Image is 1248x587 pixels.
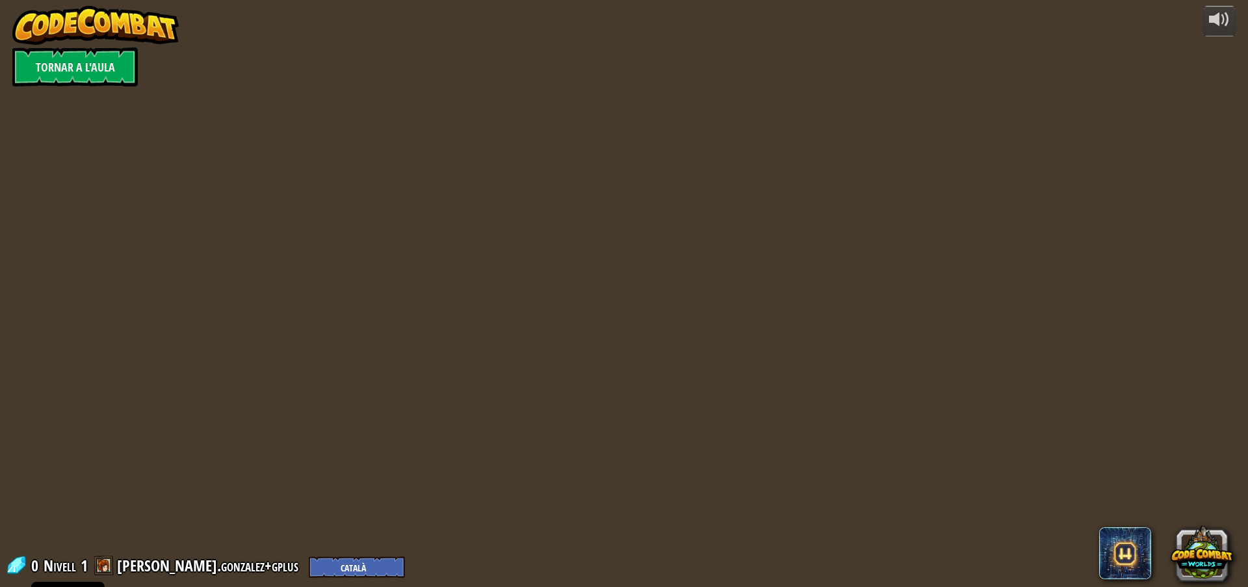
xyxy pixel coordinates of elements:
span: 1 [81,555,88,576]
span: 0 [31,555,42,576]
button: Ajustar volum [1203,6,1236,36]
span: Nivell [44,555,76,577]
img: CodeCombat - Learn how to code by playing a game [12,6,179,45]
a: [PERSON_NAME].gonzalez+gplus [117,555,302,576]
a: Tornar a l'aula [12,47,138,86]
